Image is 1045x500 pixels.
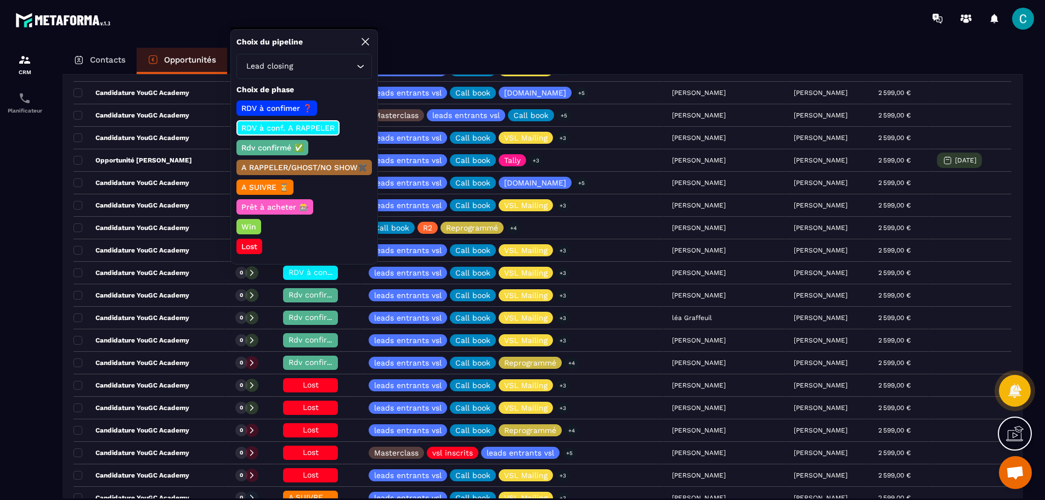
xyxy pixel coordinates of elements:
[240,426,243,434] p: 0
[74,88,189,97] p: Candidature YouGC Academy
[74,268,189,277] p: Candidature YouGC Academy
[504,404,547,412] p: VSL Mailing
[74,291,189,300] p: Candidature YouGC Academy
[556,200,570,211] p: +3
[455,291,490,299] p: Call book
[74,426,189,435] p: Candidature YouGC Academy
[455,336,490,344] p: Call book
[374,359,442,367] p: leads entrants vsl
[240,201,310,212] p: Prêt à acheter 🎰
[303,470,319,479] span: Lost
[236,54,372,79] div: Search for option
[455,201,490,209] p: Call book
[374,224,409,232] p: Call book
[794,449,848,457] p: [PERSON_NAME]
[504,246,547,254] p: VSL Mailing
[794,404,848,412] p: [PERSON_NAME]
[15,10,114,30] img: logo
[374,404,442,412] p: leads entrants vsl
[504,134,547,142] p: VSL Mailing
[3,83,47,122] a: schedulerschedulerPlanificateur
[878,314,911,322] p: 2 599,00 €
[878,426,911,434] p: 2 599,00 €
[529,155,543,166] p: +3
[794,291,848,299] p: [PERSON_NAME]
[374,179,442,187] p: leads entrants vsl
[374,471,442,479] p: leads entrants vsl
[455,314,490,322] p: Call book
[289,335,351,344] span: Rdv confirmé ✅
[878,111,911,119] p: 2 599,00 €
[878,381,911,389] p: 2 599,00 €
[432,111,500,119] p: leads entrants vsl
[455,269,490,277] p: Call book
[240,162,369,173] p: A RAPPELER/GHOST/NO SHOW✖️
[504,156,521,164] p: Tally
[455,381,490,389] p: Call book
[878,224,911,232] p: 2 599,00 €
[74,246,189,255] p: Candidature YouGC Academy
[240,142,305,153] p: Rdv confirmé ✅
[295,60,354,72] input: Search for option
[374,156,442,164] p: leads entrants vsl
[164,55,216,65] p: Opportunités
[794,179,848,187] p: [PERSON_NAME]
[513,111,549,119] p: Call book
[504,471,547,479] p: VSL Mailing
[574,177,589,189] p: +5
[504,314,547,322] p: VSL Mailing
[3,45,47,83] a: formationformationCRM
[74,358,189,367] p: Candidature YouGC Academy
[374,111,419,119] p: Masterclass
[303,448,319,457] span: Lost
[240,291,243,299] p: 0
[74,381,189,390] p: Candidature YouGC Academy
[374,449,419,457] p: Masterclass
[240,182,290,193] p: A SUIVRE ⏳
[18,53,31,66] img: formation
[556,290,570,301] p: +3
[240,404,243,412] p: 0
[794,89,848,97] p: [PERSON_NAME]
[90,55,126,65] p: Contacts
[289,313,351,322] span: Rdv confirmé ✅
[240,449,243,457] p: 0
[240,221,258,232] p: Win
[240,314,243,322] p: 0
[794,224,848,232] p: [PERSON_NAME]
[423,224,432,232] p: R2
[556,267,570,279] p: +3
[794,246,848,254] p: [PERSON_NAME]
[487,449,554,457] p: leads entrants vsl
[374,134,442,142] p: leads entrants vsl
[303,425,319,434] span: Lost
[794,156,848,164] p: [PERSON_NAME]
[240,336,243,344] p: 0
[556,380,570,391] p: +3
[74,133,189,142] p: Candidature YouGC Academy
[794,111,848,119] p: [PERSON_NAME]
[374,336,442,344] p: leads entrants vsl
[455,246,490,254] p: Call book
[794,269,848,277] p: [PERSON_NAME]
[74,313,189,322] p: Candidature YouGC Academy
[878,201,911,209] p: 2 599,00 €
[3,69,47,75] p: CRM
[556,470,570,481] p: +3
[562,447,577,459] p: +5
[556,245,570,256] p: +3
[432,449,473,457] p: vsl inscrits
[240,381,243,389] p: 0
[137,48,227,74] a: Opportunités
[303,380,319,389] span: Lost
[289,290,351,299] span: Rdv confirmé ✅
[878,359,911,367] p: 2 599,00 €
[506,222,521,234] p: +4
[504,381,547,389] p: VSL Mailing
[374,89,442,97] p: leads entrants vsl
[564,425,579,436] p: +4
[455,179,490,187] p: Call book
[999,456,1032,489] div: Ouvrir le chat
[374,246,442,254] p: leads entrants vsl
[18,92,31,105] img: scheduler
